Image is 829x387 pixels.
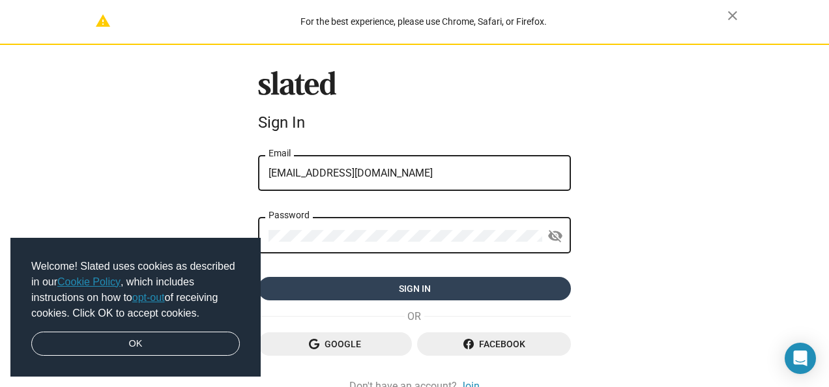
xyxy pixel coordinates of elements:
a: opt-out [132,292,165,303]
button: Facebook [417,332,571,356]
mat-icon: warning [95,13,111,29]
span: Sign in [269,277,560,300]
div: Sign In [258,113,571,132]
button: Sign in [258,277,571,300]
span: Facebook [428,332,560,356]
button: Show password [542,223,568,250]
sl-branding: Sign In [258,71,571,137]
div: Open Intercom Messenger [785,343,816,374]
a: dismiss cookie message [31,332,240,356]
div: For the best experience, please use Chrome, Safari, or Firefox. [120,13,727,31]
div: cookieconsent [10,238,261,377]
span: Google [269,332,401,356]
mat-icon: close [725,8,740,23]
button: Google [258,332,412,356]
span: Welcome! Slated uses cookies as described in our , which includes instructions on how to of recei... [31,259,240,321]
mat-icon: visibility_off [547,226,563,246]
a: Cookie Policy [57,276,121,287]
